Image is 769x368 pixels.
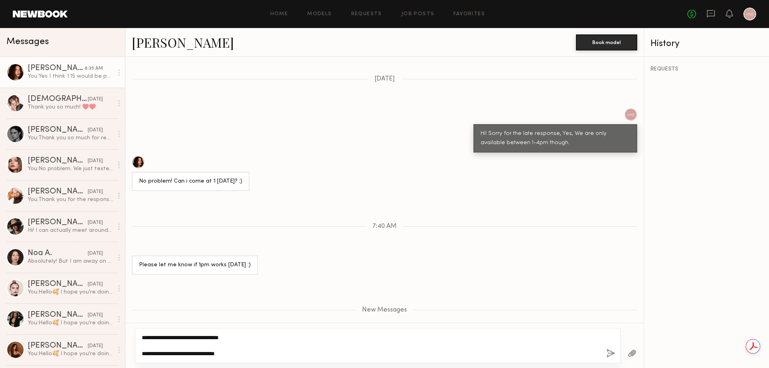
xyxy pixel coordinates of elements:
div: Please let me know if 1pm works [DATE] :) [139,261,251,270]
div: 8:35 AM [85,65,103,72]
a: Home [270,12,288,17]
a: Favorites [453,12,485,17]
div: [DATE] [88,250,103,257]
span: New Messages [362,307,407,314]
a: Book model [576,38,637,45]
a: [PERSON_NAME] [132,34,234,51]
div: [DATE] [88,96,103,103]
a: Models [307,12,332,17]
div: [DATE] [88,157,103,165]
div: You: Thank you so much for reaching out! For now, we’re moving forward with a slightly different ... [28,134,113,142]
div: You: Hello🥰 I hope you're doing well! I’m reaching out from A.Peach, a women’s wholesale clothing... [28,288,113,296]
div: [DATE] [88,127,103,134]
div: You: Hello🥰 I hope you're doing well! I’m reaching out from A.Peach, a women’s wholesale clothing... [28,350,113,358]
div: [DATE] [88,281,103,288]
div: You: Thank you for the response!😍 Our photoshoots are for e-commerce and include both photos and ... [28,196,113,203]
span: [DATE] [374,76,395,82]
span: 7:40 AM [372,223,397,230]
div: You: No problem. We just texted you [28,165,113,173]
div: You: Hello🥰 I hope you're doing well! I’m reaching out from A.Peach, a women’s wholesale clothing... [28,319,113,327]
div: History [650,39,763,48]
div: [DATE] [88,219,103,227]
div: [PERSON_NAME] [28,126,88,134]
div: [PERSON_NAME] [28,280,88,288]
div: [DEMOGRAPHIC_DATA][PERSON_NAME] [28,95,88,103]
div: You: Yes I think 1:15 would be perfect! [28,72,113,80]
div: [PERSON_NAME] [28,64,85,72]
div: Noa A. [28,249,88,257]
div: Absolutely! But I am away on vacation until the [DATE]:) [28,257,113,265]
div: Thank you so much! ♥️♥️ [28,103,113,111]
a: Job Posts [401,12,435,17]
div: No problem! Can i come at 1 [DATE]? :) [139,177,242,186]
div: [PERSON_NAME] [28,311,88,319]
div: [DATE] [88,188,103,196]
div: [PERSON_NAME] [28,342,88,350]
div: [PERSON_NAME] [28,219,88,227]
div: REQUESTS [650,66,763,72]
div: Hi! Sorry for the late response, Yes, We are only available between 1-4pm though. [481,129,630,148]
div: [DATE] [88,312,103,319]
a: Requests [351,12,382,17]
div: Hi! I can actually meet around 10:30 if that works better otherwise we can keep 12 pm [28,227,113,234]
div: [PERSON_NAME] [28,157,88,165]
button: Book model [576,34,637,50]
div: [DATE] [88,342,103,350]
div: [PERSON_NAME] [28,188,88,196]
span: Messages [6,37,49,46]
